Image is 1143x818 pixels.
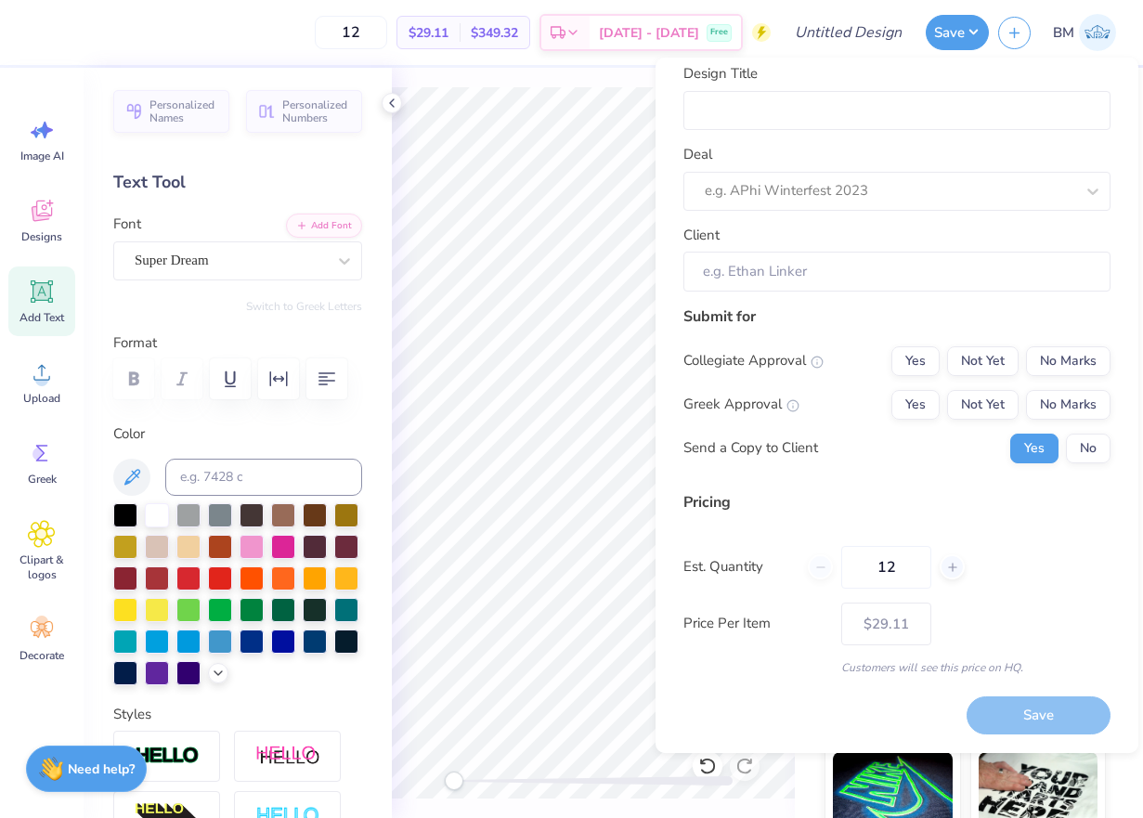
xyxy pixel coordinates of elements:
[1026,390,1111,420] button: No Marks
[20,149,64,163] span: Image AI
[28,472,57,487] span: Greek
[683,659,1111,676] div: Customers will see this price on HQ.
[68,760,135,778] strong: Need help?
[165,459,362,496] input: e.g. 7428 c
[683,225,720,246] label: Client
[445,772,463,790] div: Accessibility label
[780,14,916,51] input: Untitled Design
[315,16,387,49] input: – –
[947,346,1019,376] button: Not Yet
[683,350,824,371] div: Collegiate Approval
[282,98,351,124] span: Personalized Numbers
[683,613,827,634] label: Price Per Item
[947,390,1019,420] button: Not Yet
[1026,346,1111,376] button: No Marks
[841,546,931,589] input: – –
[11,552,72,582] span: Clipart & logos
[1053,22,1074,44] span: BM
[1079,14,1116,51] img: Bella Moore
[113,170,362,195] div: Text Tool
[19,310,64,325] span: Add Text
[891,390,940,420] button: Yes
[926,15,989,50] button: Save
[246,299,362,314] button: Switch to Greek Letters
[471,23,518,43] span: $349.32
[23,391,60,406] span: Upload
[599,23,699,43] span: [DATE] - [DATE]
[683,63,758,84] label: Design Title
[1066,434,1111,463] button: No
[683,394,799,415] div: Greek Approval
[409,23,448,43] span: $29.11
[135,746,200,767] img: Stroke
[683,556,794,578] label: Est. Quantity
[683,252,1111,292] input: e.g. Ethan Linker
[683,144,712,165] label: Deal
[113,214,141,235] label: Font
[710,26,728,39] span: Free
[21,229,62,244] span: Designs
[246,90,362,133] button: Personalized Numbers
[113,332,362,354] label: Format
[255,745,320,768] img: Shadow
[683,491,1111,513] div: Pricing
[891,346,940,376] button: Yes
[19,648,64,663] span: Decorate
[683,305,1111,328] div: Submit for
[1045,14,1124,51] a: BM
[149,98,218,124] span: Personalized Names
[286,214,362,238] button: Add Font
[113,704,151,725] label: Styles
[113,423,362,445] label: Color
[113,90,229,133] button: Personalized Names
[683,437,818,459] div: Send a Copy to Client
[1010,434,1059,463] button: Yes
